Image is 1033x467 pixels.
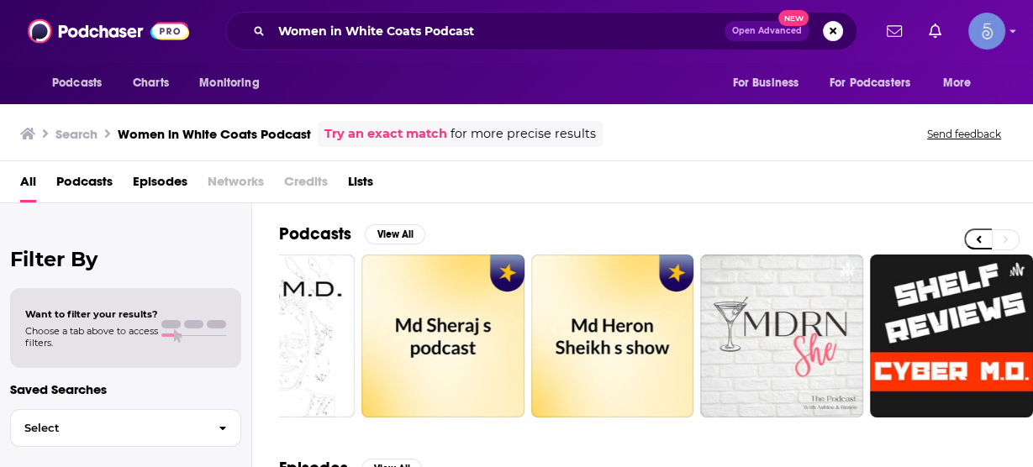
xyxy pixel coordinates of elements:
div: Search podcasts, credits, & more... [225,12,857,50]
a: Charts [122,67,179,99]
span: for more precise results [451,124,596,144]
input: Search podcasts, credits, & more... [271,18,725,45]
h3: Women in White Coats Podcast [118,126,311,142]
span: For Business [732,71,798,95]
button: open menu [720,67,820,99]
span: Choose a tab above to access filters. [25,325,158,349]
img: Podchaser - Follow, Share and Rate Podcasts [28,15,189,47]
h2: Podcasts [279,223,351,244]
img: User Profile [968,13,1005,50]
button: open menu [819,67,935,99]
span: Charts [133,71,169,95]
a: Show notifications dropdown [922,17,948,45]
span: Want to filter your results? [25,308,158,320]
h2: Filter By [10,247,241,271]
span: New [778,10,809,26]
a: Podcasts [56,168,113,202]
button: Show profile menu [968,13,1005,50]
a: Lists [348,168,373,202]
a: Episodes [133,168,187,202]
span: For Podcasters [830,71,910,95]
button: View All [365,224,425,244]
a: Show notifications dropdown [880,17,909,45]
button: Send feedback [922,127,1006,141]
button: Open AdvancedNew [725,21,809,41]
button: Select [10,409,241,447]
span: Logged in as Spiral5-G1 [968,13,1005,50]
span: Monitoring [199,71,259,95]
span: Networks [208,168,264,202]
p: Saved Searches [10,381,241,397]
button: open menu [931,67,993,99]
span: Select [11,422,205,433]
span: More [943,71,972,95]
a: Try an exact match [324,124,447,144]
a: All [20,168,36,202]
button: open menu [187,67,281,99]
span: Podcasts [52,71,102,95]
span: Open Advanced [732,27,802,35]
a: PodcastsView All [279,223,425,244]
h3: Search [55,126,98,142]
button: open menu [40,67,124,99]
span: Credits [284,168,328,202]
